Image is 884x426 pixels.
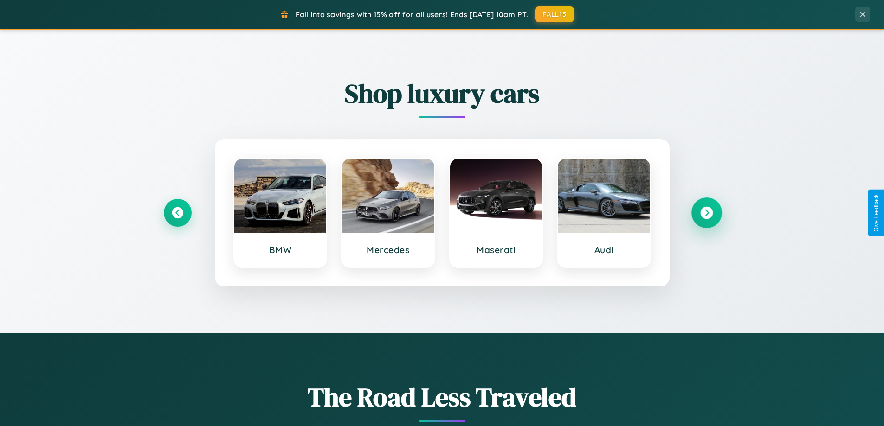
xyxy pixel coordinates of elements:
h2: Shop luxury cars [164,76,721,111]
h3: Maserati [459,244,533,255]
h1: The Road Less Traveled [164,379,721,415]
div: Give Feedback [873,194,879,232]
span: Fall into savings with 15% off for all users! Ends [DATE] 10am PT. [296,10,528,19]
h3: Mercedes [351,244,425,255]
h3: BMW [244,244,317,255]
h3: Audi [567,244,641,255]
button: FALL15 [535,6,574,22]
